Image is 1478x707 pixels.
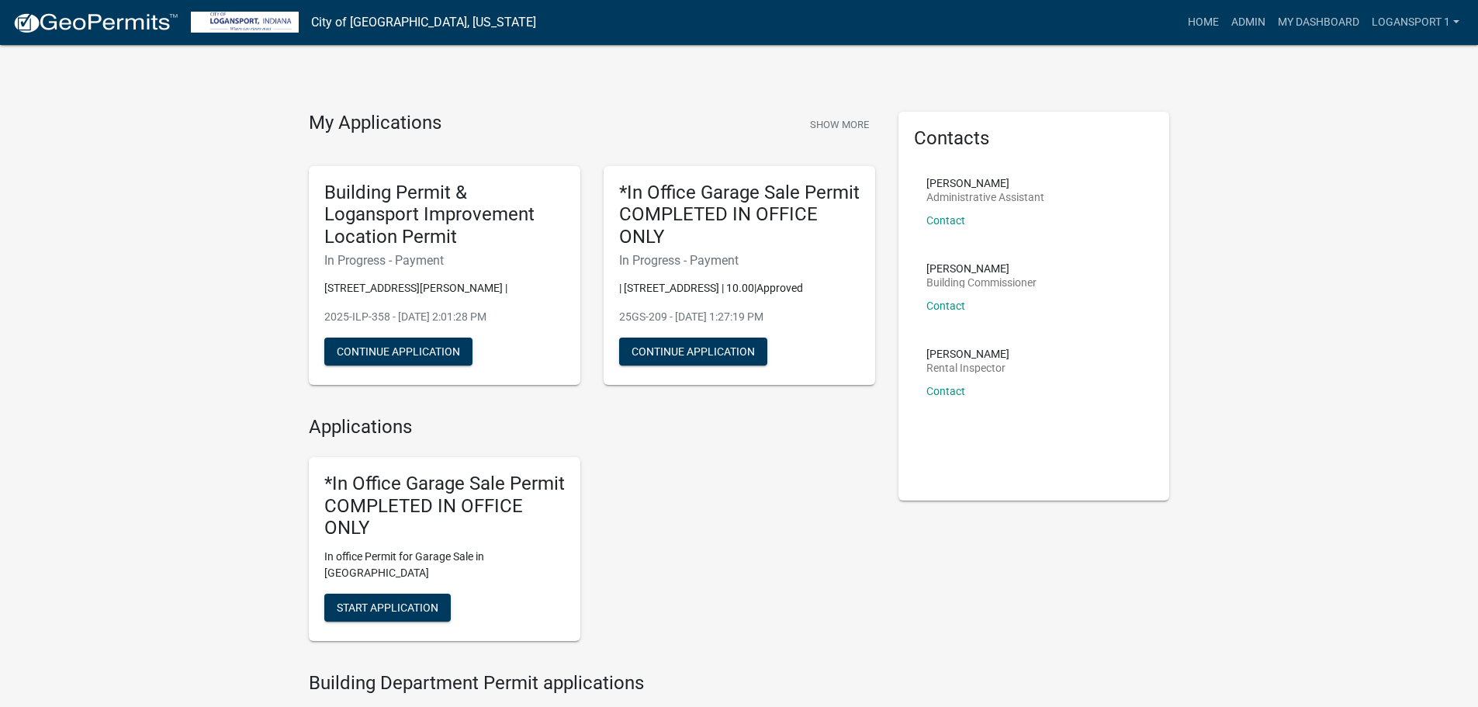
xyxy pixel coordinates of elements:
a: Logansport 1 [1366,8,1466,37]
a: City of [GEOGRAPHIC_DATA], [US_STATE] [311,9,536,36]
p: Building Commissioner [926,277,1037,288]
button: Continue Application [324,338,472,366]
p: 2025-ILP-358 - [DATE] 2:01:28 PM [324,309,565,325]
p: [PERSON_NAME] [926,263,1037,274]
a: Contact [926,385,965,397]
p: | [STREET_ADDRESS] | 10.00|Approved [619,280,860,296]
h5: Contacts [914,127,1154,150]
span: Start Application [337,601,438,614]
p: [PERSON_NAME] [926,178,1044,189]
img: City of Logansport, Indiana [191,12,299,33]
h4: Applications [309,416,875,438]
h4: Building Department Permit applications [309,672,875,695]
a: My Dashboard [1272,8,1366,37]
h5: Building Permit & Logansport Improvement Location Permit [324,182,565,248]
p: 25GS-209 - [DATE] 1:27:19 PM [619,309,860,325]
a: Admin [1225,8,1272,37]
h4: My Applications [309,112,441,135]
h6: In Progress - Payment [619,253,860,268]
button: Show More [804,112,875,137]
a: Contact [926,214,965,227]
h6: In Progress - Payment [324,253,565,268]
h5: *In Office Garage Sale Permit COMPLETED IN OFFICE ONLY [619,182,860,248]
a: Home [1182,8,1225,37]
button: Continue Application [619,338,767,366]
p: [STREET_ADDRESS][PERSON_NAME] | [324,280,565,296]
p: [PERSON_NAME] [926,348,1009,359]
p: Administrative Assistant [926,192,1044,203]
p: Rental Inspector [926,362,1009,373]
p: In office Permit for Garage Sale in [GEOGRAPHIC_DATA] [324,549,565,581]
a: Contact [926,300,965,312]
h5: *In Office Garage Sale Permit COMPLETED IN OFFICE ONLY [324,473,565,539]
button: Start Application [324,594,451,622]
